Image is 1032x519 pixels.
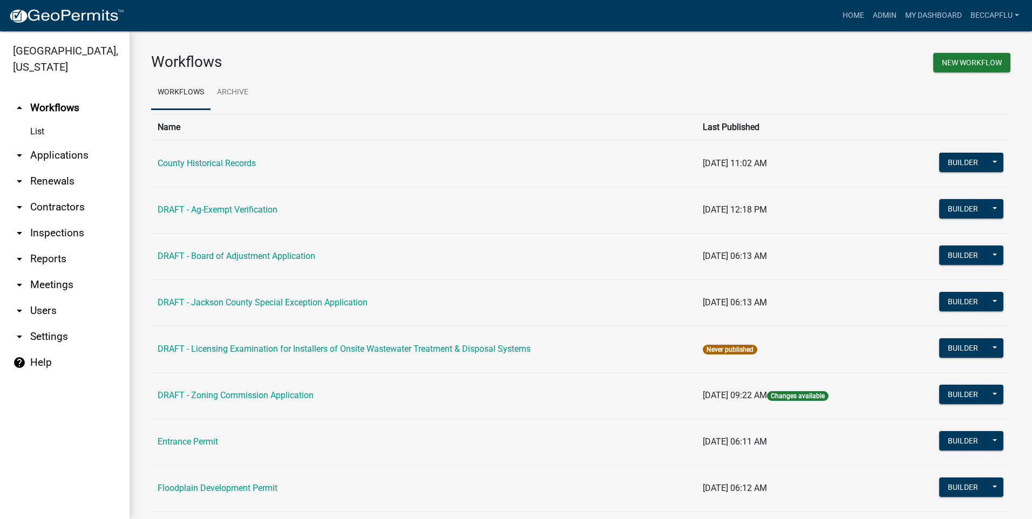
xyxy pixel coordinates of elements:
[933,53,1010,72] button: New Workflow
[703,390,767,400] span: [DATE] 09:22 AM
[13,201,26,214] i: arrow_drop_down
[703,158,767,168] span: [DATE] 11:02 AM
[158,390,314,400] a: DRAFT - Zoning Commission Application
[158,483,277,493] a: Floodplain Development Permit
[966,5,1023,26] a: BeccaPflu
[13,252,26,265] i: arrow_drop_down
[13,175,26,188] i: arrow_drop_down
[13,304,26,317] i: arrow_drop_down
[767,391,829,401] span: Changes available
[703,204,767,215] span: [DATE] 12:18 PM
[13,149,26,162] i: arrow_drop_down
[211,76,255,110] a: Archive
[838,5,868,26] a: Home
[939,292,987,311] button: Builder
[158,251,315,261] a: DRAFT - Board of Adjustment Application
[13,101,26,114] i: arrow_drop_up
[696,114,900,140] th: Last Published
[151,114,696,140] th: Name
[13,330,26,343] i: arrow_drop_down
[158,297,368,308] a: DRAFT - Jackson County Special Exception Application
[703,436,767,447] span: [DATE] 06:11 AM
[158,204,277,215] a: DRAFT - Ag-Exempt Verification
[158,436,218,447] a: Entrance Permit
[939,477,987,497] button: Builder
[939,199,987,218] button: Builder
[939,385,987,404] button: Builder
[939,153,987,172] button: Builder
[158,344,531,354] a: DRAFT - Licensing Examination for Installers of Onsite Wastewater Treatment & Disposal Systems
[939,338,987,358] button: Builder
[13,278,26,291] i: arrow_drop_down
[939,245,987,265] button: Builder
[13,356,26,369] i: help
[703,345,757,354] span: Never published
[703,251,767,261] span: [DATE] 06:13 AM
[939,431,987,450] button: Builder
[901,5,966,26] a: My Dashboard
[703,483,767,493] span: [DATE] 06:12 AM
[151,76,211,110] a: Workflows
[868,5,901,26] a: Admin
[151,53,573,71] h3: Workflows
[703,297,767,308] span: [DATE] 06:13 AM
[158,158,256,168] a: County Historical Records
[13,227,26,240] i: arrow_drop_down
